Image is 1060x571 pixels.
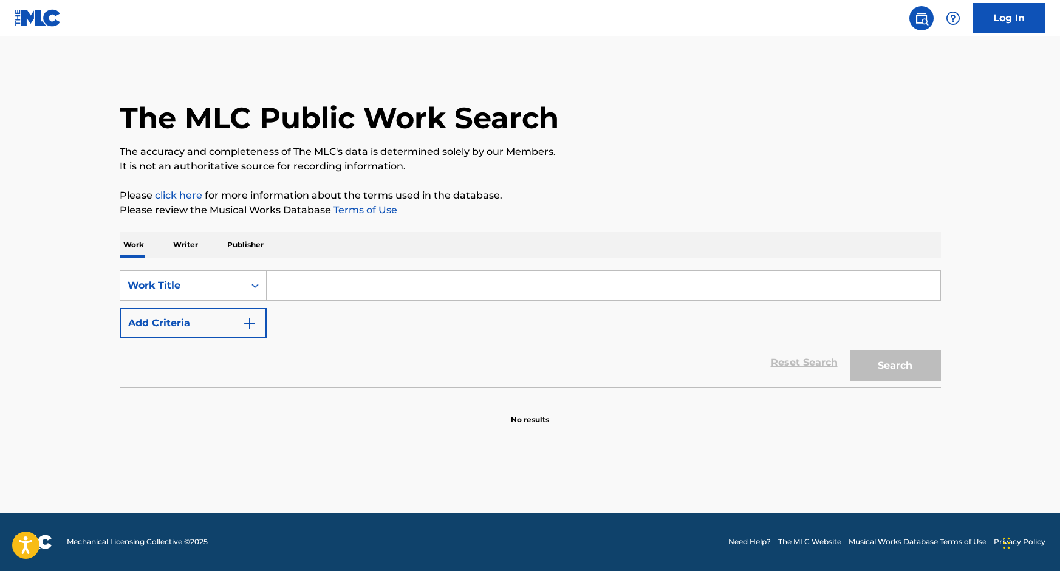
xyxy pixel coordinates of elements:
div: Work Title [128,278,237,293]
iframe: Chat Widget [999,513,1060,571]
a: The MLC Website [778,536,841,547]
a: click here [155,190,202,201]
span: Mechanical Licensing Collective © 2025 [67,536,208,547]
p: It is not an authoritative source for recording information. [120,159,941,174]
a: Public Search [909,6,934,30]
a: Musical Works Database Terms of Use [849,536,986,547]
button: Add Criteria [120,308,267,338]
p: No results [511,400,549,425]
a: Need Help? [728,536,771,547]
div: Drag [1003,525,1010,561]
div: Help [941,6,965,30]
img: 9d2ae6d4665cec9f34b9.svg [242,316,257,330]
img: help [946,11,960,26]
p: The accuracy and completeness of The MLC's data is determined solely by our Members. [120,145,941,159]
a: Privacy Policy [994,536,1045,547]
p: Work [120,232,148,258]
p: Publisher [224,232,267,258]
a: Terms of Use [331,204,397,216]
p: Please for more information about the terms used in the database. [120,188,941,203]
a: Log In [973,3,1045,33]
p: Writer [169,232,202,258]
form: Search Form [120,270,941,387]
img: logo [15,535,52,549]
img: search [914,11,929,26]
p: Please review the Musical Works Database [120,203,941,217]
img: MLC Logo [15,9,61,27]
h1: The MLC Public Work Search [120,100,559,136]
